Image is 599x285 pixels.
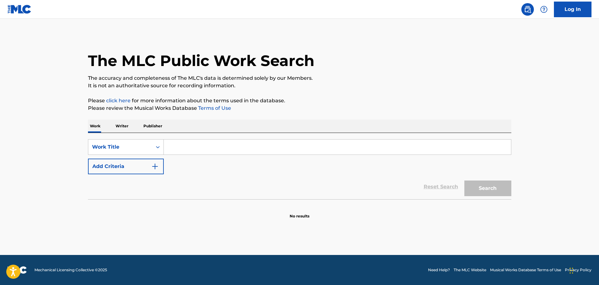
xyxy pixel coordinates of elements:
[8,5,32,14] img: MLC Logo
[538,3,550,16] div: Help
[8,266,27,274] img: logo
[88,74,511,82] p: The accuracy and completeness of The MLC's data is determined solely by our Members.
[540,6,548,13] img: help
[565,267,591,273] a: Privacy Policy
[524,6,531,13] img: search
[151,163,159,170] img: 9d2ae6d4665cec9f34b9.svg
[454,267,486,273] a: The MLC Website
[490,267,561,273] a: Musical Works Database Terms of Use
[570,261,573,280] div: Drag
[88,104,511,112] p: Please review the Musical Works Database
[142,120,164,133] p: Publisher
[290,206,309,219] p: No results
[88,82,511,89] p: It is not an authoritative source for recording information.
[197,105,231,111] a: Terms of Use
[88,51,314,70] h1: The MLC Public Work Search
[34,267,107,273] span: Mechanical Licensing Collective © 2025
[106,98,131,104] a: click here
[88,139,511,199] form: Search Form
[92,143,148,151] div: Work Title
[88,159,164,174] button: Add Criteria
[554,2,591,17] a: Log In
[521,3,534,16] a: Public Search
[114,120,130,133] p: Writer
[428,267,450,273] a: Need Help?
[568,255,599,285] iframe: Chat Widget
[88,97,511,104] p: Please for more information about the terms used in the database.
[88,120,102,133] p: Work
